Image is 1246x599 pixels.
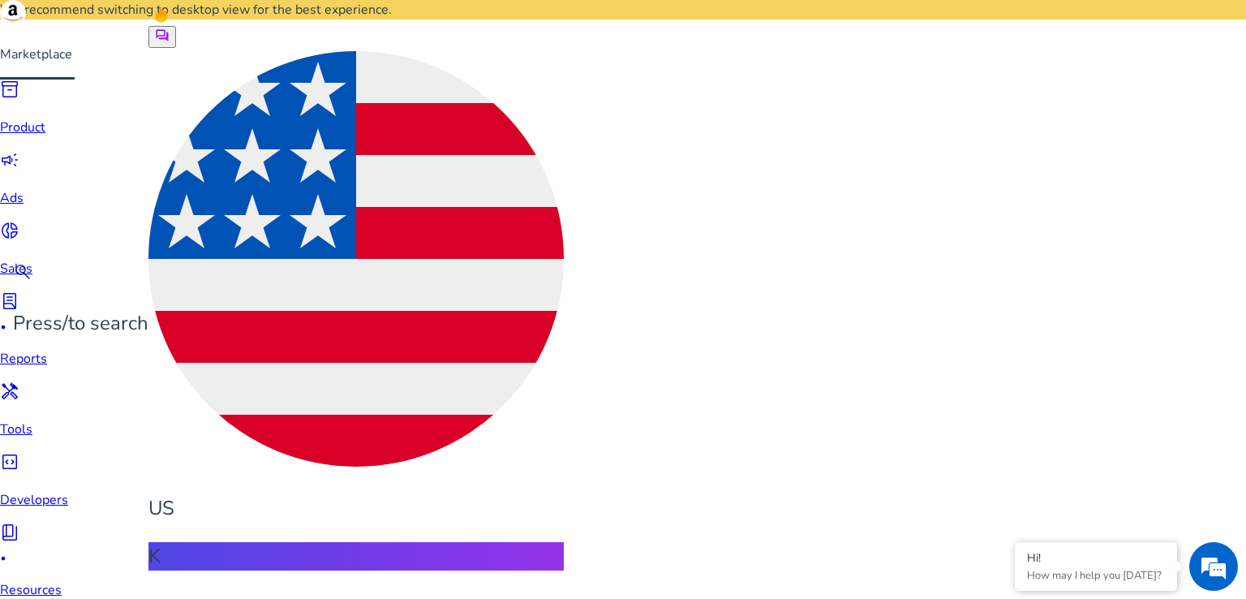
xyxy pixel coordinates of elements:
[148,542,564,571] p: K
[1027,550,1165,566] div: Hi!
[1027,568,1165,583] p: How may I help you today?
[148,51,564,467] img: us.svg
[148,494,564,523] p: US
[13,309,148,338] p: Press to search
